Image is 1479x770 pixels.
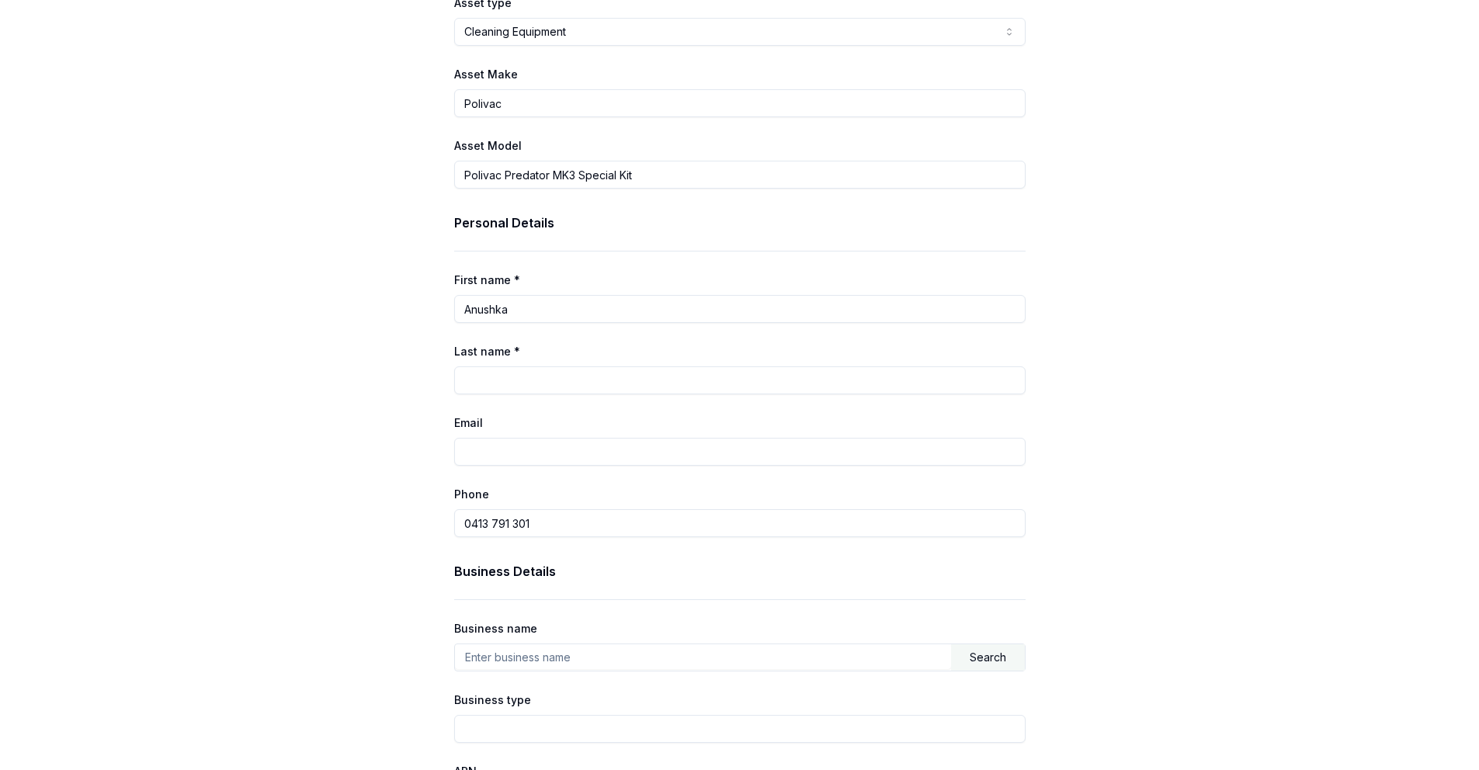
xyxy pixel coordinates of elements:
[454,213,1026,232] h3: Personal Details
[454,68,518,81] label: Asset Make
[454,487,489,501] label: Phone
[454,416,483,429] label: Email
[454,139,522,152] label: Asset Model
[454,622,537,635] label: Business name
[454,693,531,706] label: Business type
[454,345,520,358] label: Last name *
[951,644,1025,671] div: Search
[454,562,1026,581] h3: Business Details
[454,273,520,286] label: First name *
[455,644,951,669] input: Enter business name
[454,509,1026,537] input: 0431 234 567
